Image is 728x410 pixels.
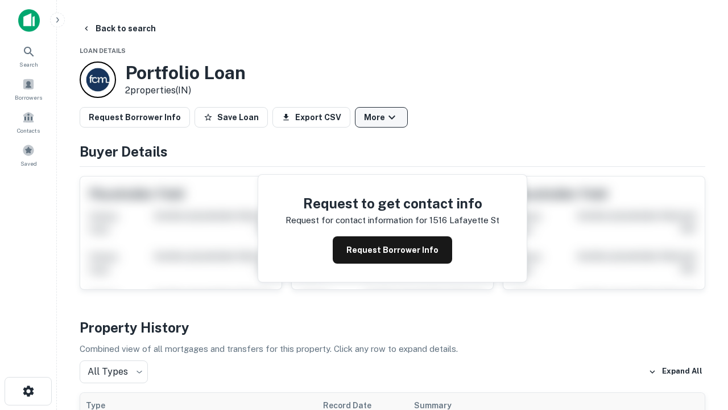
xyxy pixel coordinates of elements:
h4: Buyer Details [80,141,705,162]
img: capitalize-icon.png [18,9,40,32]
p: 2 properties (IN) [125,84,246,97]
button: More [355,107,408,128]
p: Combined view of all mortgages and transfers for this property. Click any row to expand details. [80,342,705,356]
button: Back to search [77,18,160,39]
h3: Portfolio Loan [125,62,246,84]
button: Expand All [646,363,705,380]
span: Loan Details [80,47,126,54]
button: Save Loan [195,107,268,128]
a: Borrowers [3,73,53,104]
span: Search [19,60,38,69]
p: Request for contact information for [286,214,427,227]
button: Export CSV [272,107,350,128]
button: Request Borrower Info [80,107,190,128]
button: Request Borrower Info [333,236,452,264]
span: Borrowers [15,93,42,102]
span: Saved [20,159,37,168]
h4: Property History [80,317,705,338]
a: Contacts [3,106,53,137]
a: Saved [3,140,53,170]
iframe: Chat Widget [671,282,728,337]
p: 1516 lafayette st [429,214,499,227]
div: All Types [80,360,148,383]
h4: Request to get contact info [286,193,499,214]
a: Search [3,40,53,71]
span: Contacts [17,126,40,135]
